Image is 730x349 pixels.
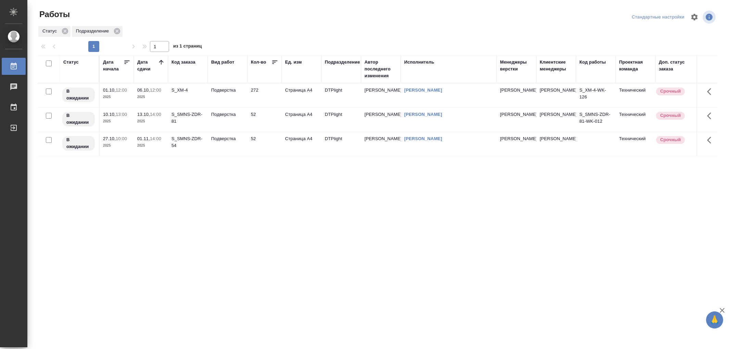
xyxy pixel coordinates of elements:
div: split button [630,12,686,23]
p: 13.10, [137,112,150,117]
div: Исполнитель назначен, приступать к работе пока рано [62,135,95,151]
td: Технический [616,83,655,107]
a: [PERSON_NAME] [404,88,442,93]
p: Срочный [660,112,681,119]
span: из 1 страниц [173,42,202,52]
p: 27.10, [103,136,116,141]
button: Здесь прячутся важные кнопки [703,83,719,100]
div: Дата сдачи [137,59,158,72]
button: 🙏 [706,311,723,328]
p: 10:00 [116,136,127,141]
div: Вид работ [211,59,234,66]
div: Кол-во [251,59,266,66]
td: [PERSON_NAME] [536,132,576,156]
p: В ожидании [66,88,91,102]
div: Код заказа [171,59,195,66]
td: Страница А4 [282,108,321,132]
td: Страница А4 [282,132,321,156]
a: [PERSON_NAME] [404,136,442,141]
div: Проектная команда [619,59,652,72]
p: 01.11, [137,136,150,141]
td: [PERSON_NAME] [361,132,401,156]
div: Дата начала [103,59,124,72]
p: 10.10, [103,112,116,117]
span: Посмотреть информацию [703,11,717,24]
div: Статус [63,59,79,66]
span: Работы [38,9,70,20]
td: 52 [247,108,282,132]
p: Срочный [660,136,681,143]
p: Подверстка [211,135,244,142]
p: Статус [42,28,59,35]
td: [PERSON_NAME] [536,108,576,132]
p: 13:00 [116,112,127,117]
td: DTPlight [321,132,361,156]
div: Менеджеры верстки [500,59,533,72]
td: Страница А4 [282,83,321,107]
p: 2025 [137,142,165,149]
p: В ожидании [66,112,91,126]
td: [PERSON_NAME] [536,83,576,107]
div: Клиентские менеджеры [540,59,573,72]
div: Код работы [579,59,606,66]
p: 2025 [103,142,130,149]
p: [PERSON_NAME] [500,87,533,94]
td: Технический [616,108,655,132]
div: Доп. статус заказа [659,59,695,72]
p: Подверстка [211,111,244,118]
td: [PERSON_NAME] [361,83,401,107]
td: Технический [616,132,655,156]
p: Подверстка [211,87,244,94]
div: Автор последнего изменения [364,59,397,79]
td: 272 [247,83,282,107]
p: 12:00 [150,88,161,93]
div: Подразделение [72,26,123,37]
button: Здесь прячутся важные кнопки [703,108,719,124]
div: S_XM-4 [171,87,204,94]
span: 🙏 [709,313,720,327]
p: 06.10, [137,88,150,93]
td: [PERSON_NAME] [361,108,401,132]
a: [PERSON_NAME] [404,112,442,117]
p: 2025 [103,118,130,125]
p: [PERSON_NAME] [500,135,533,142]
p: 12:00 [116,88,127,93]
p: 14:00 [150,112,161,117]
div: S_SMNS-ZDR-54 [171,135,204,149]
p: [PERSON_NAME] [500,111,533,118]
td: S_XM-4-WK-126 [576,83,616,107]
p: 01.10, [103,88,116,93]
td: DTPlight [321,108,361,132]
div: S_SMNS-ZDR-81 [171,111,204,125]
p: В ожидании [66,136,91,150]
p: Подразделение [76,28,111,35]
td: S_SMNS-ZDR-81-WK-012 [576,108,616,132]
p: Срочный [660,88,681,95]
div: Исполнитель назначен, приступать к работе пока рано [62,111,95,127]
div: Подразделение [325,59,360,66]
div: Исполнитель назначен, приступать к работе пока рано [62,87,95,103]
td: 52 [247,132,282,156]
div: Исполнитель [404,59,434,66]
p: 14:00 [150,136,161,141]
div: Ед. изм [285,59,302,66]
span: Настроить таблицу [686,9,703,25]
p: 2025 [103,94,130,100]
p: 2025 [137,118,165,125]
button: Здесь прячутся важные кнопки [703,132,719,148]
p: 2025 [137,94,165,100]
td: DTPlight [321,83,361,107]
div: Статус [38,26,71,37]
